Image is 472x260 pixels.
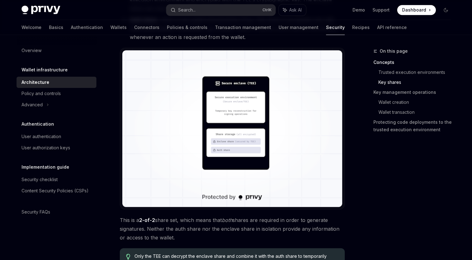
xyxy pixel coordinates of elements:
[22,176,58,183] div: Security checklist
[22,187,89,195] div: Content Security Policies (CSPs)
[17,142,96,153] a: User authorization keys
[215,20,271,35] a: Transaction management
[380,47,408,55] span: On this page
[372,7,390,13] a: Support
[17,131,96,142] a: User authentication
[22,120,54,128] h5: Authentication
[397,5,436,15] a: Dashboard
[279,20,319,35] a: User management
[22,90,61,97] div: Policy and controls
[17,88,96,99] a: Policy and controls
[126,254,130,259] svg: Tip
[378,107,456,117] a: Wallet transaction
[352,20,370,35] a: Recipes
[120,216,345,242] span: This is a share set, which means that shares are required in order to generate signatures. Neithe...
[373,87,456,97] a: Key management operations
[17,185,96,196] a: Content Security Policies (CSPs)
[279,4,306,16] button: Ask AI
[17,77,96,88] a: Architecture
[17,206,96,218] a: Security FAQs
[22,79,49,86] div: Architecture
[134,20,159,35] a: Connectors
[17,174,96,185] a: Security checklist
[71,20,103,35] a: Authentication
[373,117,456,135] a: Protecting code deployments to the trusted execution environment
[373,57,456,67] a: Concepts
[402,7,426,13] span: Dashboard
[378,67,456,77] a: Trusted execution environments
[166,4,275,16] button: Search...CtrlK
[110,20,127,35] a: Wallets
[22,66,68,74] h5: Wallet infrastructure
[22,163,69,171] h5: Implementation guide
[49,20,63,35] a: Basics
[377,20,407,35] a: API reference
[22,20,41,35] a: Welcome
[289,7,302,13] span: Ask AI
[139,217,155,223] strong: 2-of-2
[22,208,50,216] div: Security FAQs
[222,217,232,223] em: both
[17,45,96,56] a: Overview
[353,7,365,13] a: Demo
[122,50,342,207] img: Trusted execution environment key shares
[22,47,41,54] div: Overview
[178,6,196,14] div: Search...
[378,97,456,107] a: Wallet creation
[262,7,272,12] span: Ctrl K
[378,77,456,87] a: Key shares
[22,6,60,14] img: dark logo
[326,20,345,35] a: Security
[22,144,70,152] div: User authorization keys
[441,5,451,15] button: Toggle dark mode
[22,101,43,108] div: Advanced
[22,133,61,140] div: User authentication
[167,20,207,35] a: Policies & controls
